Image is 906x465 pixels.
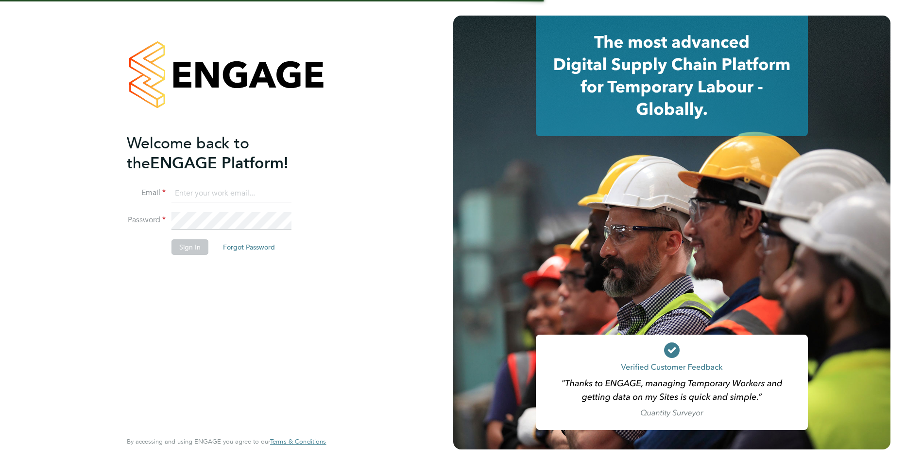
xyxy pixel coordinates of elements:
[270,438,326,446] a: Terms & Conditions
[127,188,166,198] label: Email
[215,239,283,255] button: Forgot Password
[127,134,249,173] span: Welcome back to the
[127,133,316,173] h2: ENGAGE Platform!
[171,239,208,255] button: Sign In
[127,437,326,446] span: By accessing and using ENGAGE you agree to our
[171,185,291,202] input: Enter your work email...
[127,215,166,225] label: Password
